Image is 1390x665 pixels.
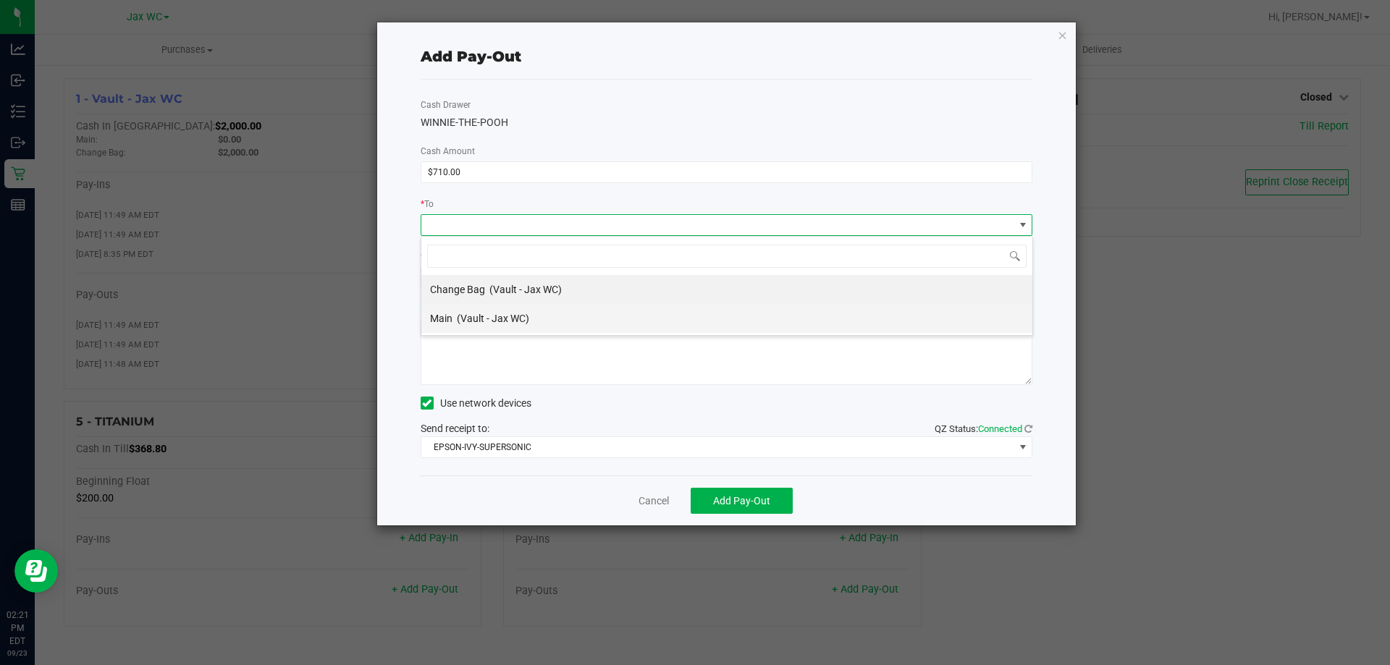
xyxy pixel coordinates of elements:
[457,313,529,324] span: (Vault - Jax WC)
[713,495,770,507] span: Add Pay-Out
[421,198,434,211] label: To
[421,46,521,67] div: Add Pay-Out
[421,423,489,434] span: Send receipt to:
[489,284,562,295] span: (Vault - Jax WC)
[421,115,1033,130] div: WINNIE-THE-POOH
[421,396,531,411] label: Use network devices
[639,494,669,509] a: Cancel
[691,488,793,514] button: Add Pay-Out
[430,284,485,295] span: Change Bag
[421,437,1014,457] span: EPSON-IVY-SUPERSONIC
[935,423,1032,434] span: QZ Status:
[14,549,58,593] iframe: Resource center
[421,146,475,156] span: Cash Amount
[978,423,1022,434] span: Connected
[421,98,471,111] label: Cash Drawer
[430,313,452,324] span: Main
